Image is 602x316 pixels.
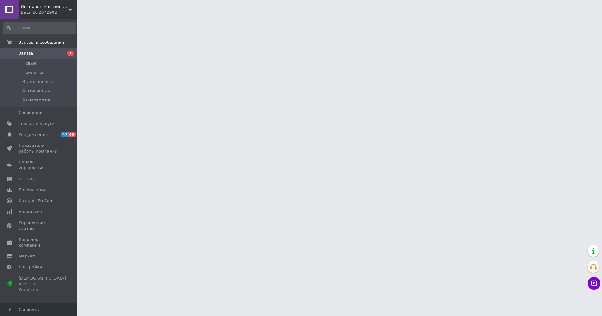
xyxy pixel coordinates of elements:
[19,237,59,248] span: Кошелек компании
[19,110,44,115] span: Сообщения
[19,40,64,45] span: Заказы и сообщения
[19,264,42,270] span: Настройки
[61,132,68,137] span: 47
[19,209,42,215] span: Аналитика
[67,51,74,56] span: 1
[3,22,76,34] input: Поиск
[19,287,66,293] div: Prom топ
[68,132,76,137] span: 46
[19,220,59,231] span: Управление сайтом
[19,176,36,182] span: Отзывы
[19,187,45,193] span: Покупатели
[22,97,50,102] span: Оплаченные
[19,253,35,259] span: Маркет
[19,121,55,127] span: Товары и услуги
[19,51,34,56] span: Заказы
[21,10,77,15] div: Ваш ID: 2872902
[22,88,50,93] span: Отмененные
[19,275,66,293] span: [DEMOGRAPHIC_DATA] и счета
[22,70,45,75] span: Принятые
[19,143,59,154] span: Показатели работы компании
[19,198,53,204] span: Каталог ProSale
[588,277,600,290] button: Чат с покупателем
[19,159,59,171] span: Панель управления
[22,60,37,66] span: Новые
[21,4,69,10] span: Интернет-магазин "Stereopulse"
[22,79,53,84] span: Выполненные
[19,132,48,138] span: Уведомления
